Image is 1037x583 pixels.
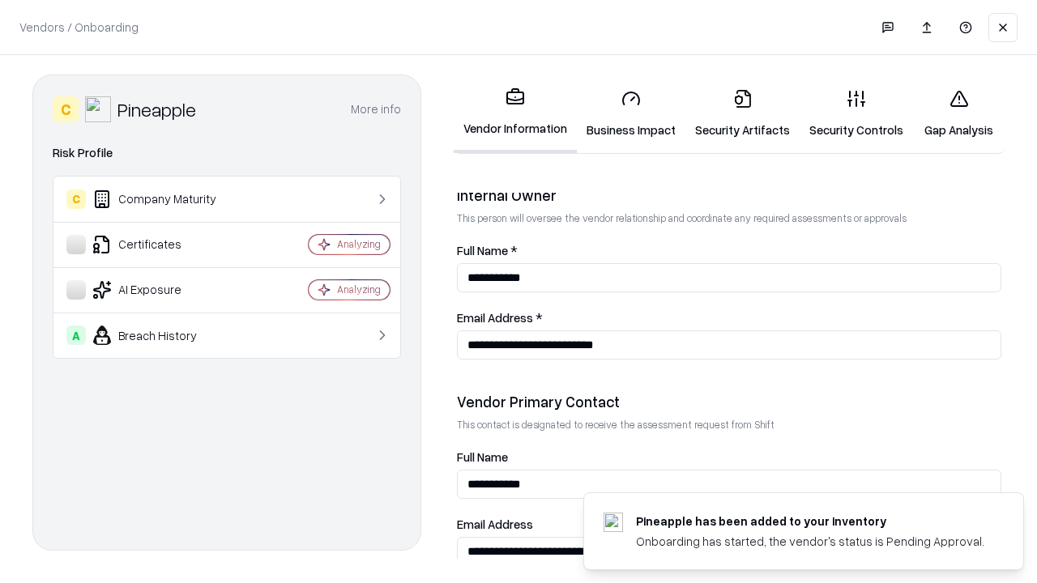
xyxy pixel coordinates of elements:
div: AI Exposure [66,280,260,300]
p: This person will oversee the vendor relationship and coordinate any required assessments or appro... [457,211,1001,225]
div: C [66,189,86,209]
a: Security Artifacts [685,76,800,151]
div: Certificates [66,235,260,254]
p: This contact is designated to receive the assessment request from Shift [457,418,1001,432]
div: Internal Owner [457,185,1001,205]
button: More info [351,95,401,124]
div: C [53,96,79,122]
a: Gap Analysis [913,76,1005,151]
div: A [66,326,86,345]
label: Email Address [457,518,1001,530]
div: Risk Profile [53,143,401,163]
div: Onboarding has started, the vendor's status is Pending Approval. [636,533,984,550]
div: Pineapple [117,96,196,122]
div: Vendor Primary Contact [457,392,1001,411]
p: Vendors / Onboarding [19,19,139,36]
img: Pineapple [85,96,111,122]
div: Breach History [66,326,260,345]
div: Pineapple has been added to your inventory [636,513,984,530]
label: Email Address * [457,312,1001,324]
div: Company Maturity [66,189,260,209]
a: Vendor Information [454,74,577,153]
label: Full Name [457,451,1001,463]
img: pineappleenergy.com [604,513,623,532]
a: Security Controls [800,76,913,151]
a: Business Impact [577,76,685,151]
div: Analyzing [337,237,381,251]
label: Full Name * [457,245,1001,257]
div: Analyzing [337,283,381,296]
